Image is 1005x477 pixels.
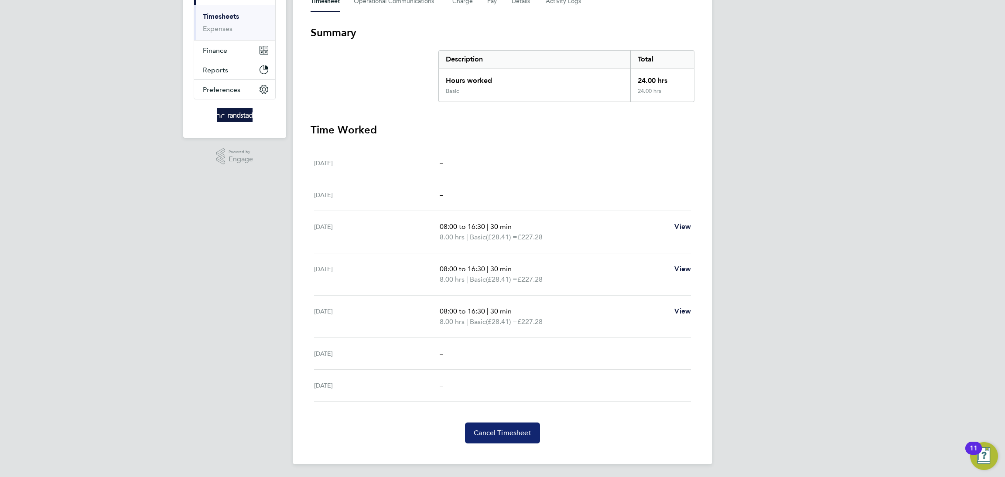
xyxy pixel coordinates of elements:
span: 30 min [490,222,512,231]
span: Engage [229,156,253,163]
button: Cancel Timesheet [465,422,540,443]
h3: Time Worked [311,123,694,137]
span: View [674,222,691,231]
span: View [674,307,691,315]
div: [DATE] [314,190,440,200]
div: 11 [970,448,978,460]
span: | [466,233,468,241]
span: (£28.41) = [486,275,517,283]
div: Hours worked [439,68,630,88]
button: Preferences [194,80,275,99]
div: Description [439,51,630,68]
span: 30 min [490,307,512,315]
div: [DATE] [314,348,440,359]
span: Basic [470,274,486,285]
span: Cancel Timesheet [474,429,531,437]
div: [DATE] [314,264,440,285]
span: Basic [470,232,486,242]
span: 30 min [490,265,512,273]
a: View [674,264,691,274]
span: – [440,159,443,167]
a: Expenses [203,24,232,33]
span: 08:00 to 16:30 [440,307,485,315]
button: Reports [194,60,275,79]
span: £227.28 [517,233,543,241]
span: 8.00 hrs [440,233,465,241]
span: 8.00 hrs [440,275,465,283]
div: Timesheets [194,5,275,40]
div: 24.00 hrs [630,88,694,102]
span: | [487,222,489,231]
a: Go to home page [194,108,276,122]
button: Open Resource Center, 11 new notifications [970,442,998,470]
img: randstad-logo-retina.png [217,108,253,122]
span: – [440,349,443,358]
div: [DATE] [314,380,440,391]
span: Finance [203,46,227,55]
span: 08:00 to 16:30 [440,222,485,231]
a: View [674,221,691,232]
span: | [487,265,489,273]
h3: Summary [311,26,694,40]
span: Reports [203,66,228,74]
a: Powered byEngage [216,148,253,165]
span: Powered by [229,148,253,156]
a: Timesheets [203,12,239,20]
span: £227.28 [517,275,543,283]
button: Finance [194,41,275,60]
span: (£28.41) = [486,233,517,241]
span: – [440,191,443,199]
div: [DATE] [314,306,440,327]
section: Timesheet [311,26,694,443]
div: 24.00 hrs [630,68,694,88]
span: | [466,317,468,326]
span: £227.28 [517,317,543,326]
span: – [440,381,443,389]
div: Basic [446,88,459,95]
span: Basic [470,317,486,327]
a: View [674,306,691,317]
div: Summary [438,50,694,102]
div: [DATE] [314,221,440,242]
div: Total [630,51,694,68]
span: Preferences [203,85,240,94]
span: | [466,275,468,283]
span: (£28.41) = [486,317,517,326]
span: | [487,307,489,315]
div: [DATE] [314,158,440,168]
span: 08:00 to 16:30 [440,265,485,273]
span: 8.00 hrs [440,317,465,326]
span: View [674,265,691,273]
